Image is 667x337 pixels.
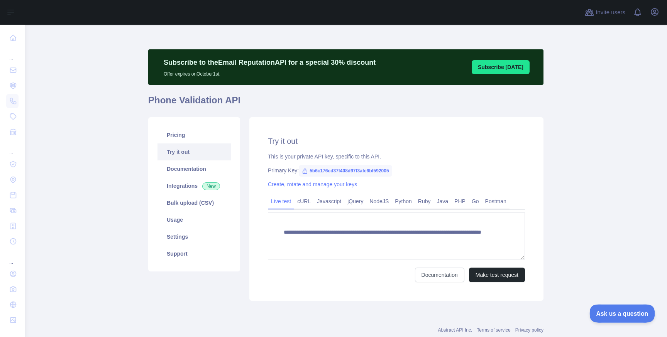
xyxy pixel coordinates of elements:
a: Usage [157,211,231,228]
button: Make test request [469,268,525,282]
h1: Phone Validation API [148,94,543,113]
button: Invite users [583,6,627,19]
div: ... [6,46,19,62]
a: Terms of service [477,327,510,333]
a: Try it out [157,143,231,160]
a: Postman [482,195,510,207]
a: Documentation [157,160,231,177]
span: New [202,182,220,190]
a: Integrations New [157,177,231,194]
h2: Try it out [268,136,525,147]
a: Support [157,245,231,262]
div: This is your private API key, specific to this API. [268,153,525,160]
a: Create, rotate and manage your keys [268,181,357,187]
a: Live test [268,195,294,207]
a: Ruby [415,195,434,207]
a: Bulk upload (CSV) [157,194,231,211]
button: Subscribe [DATE] [472,60,530,74]
a: Privacy policy [515,327,543,333]
span: 5b6c176cd37f408d97f3afe6bf592005 [299,165,392,177]
p: Subscribe to the Email Reputation API for a special 30 % discount [164,57,376,68]
a: Settings [157,228,231,245]
div: Primary Key: [268,167,525,174]
a: NodeJS [366,195,392,207]
a: jQuery [344,195,366,207]
a: PHP [451,195,469,207]
a: Javascript [314,195,344,207]
a: Abstract API Inc. [438,327,472,333]
a: Documentation [415,268,464,282]
span: Invite users [596,8,625,17]
a: Go [469,195,482,207]
a: cURL [294,195,314,207]
a: Pricing [157,126,231,143]
a: Java [434,195,452,207]
div: ... [6,250,19,265]
div: ... [6,140,19,156]
iframe: Toggle Customer Support [590,304,655,322]
p: Offer expires on October 1st. [164,68,376,77]
a: Python [392,195,415,207]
